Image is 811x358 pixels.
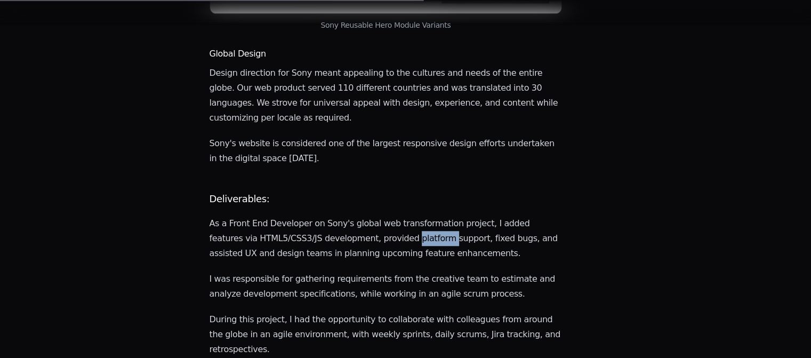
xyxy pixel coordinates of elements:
[210,20,563,31] figcaption: Sony Reusable Hero Module Variants
[210,192,563,206] h2: Deliverables:
[210,312,563,357] p: During this project, I had the opportunity to collaborate with colleagues from around the globe i...
[210,216,563,261] p: As a Front End Developer on Sony's global web transformation project, I added features via HTML5/...
[210,66,563,125] p: Design direction for Sony meant appealing to the cultures and needs of the entire globe. Our web ...
[210,136,563,166] p: Sony's website is considered one of the largest responsive design efforts undertaken in the digit...
[210,47,563,60] h3: Global Design
[210,272,563,301] p: I was responsible for gathering requirements from the creative team to estimate and analyze devel...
